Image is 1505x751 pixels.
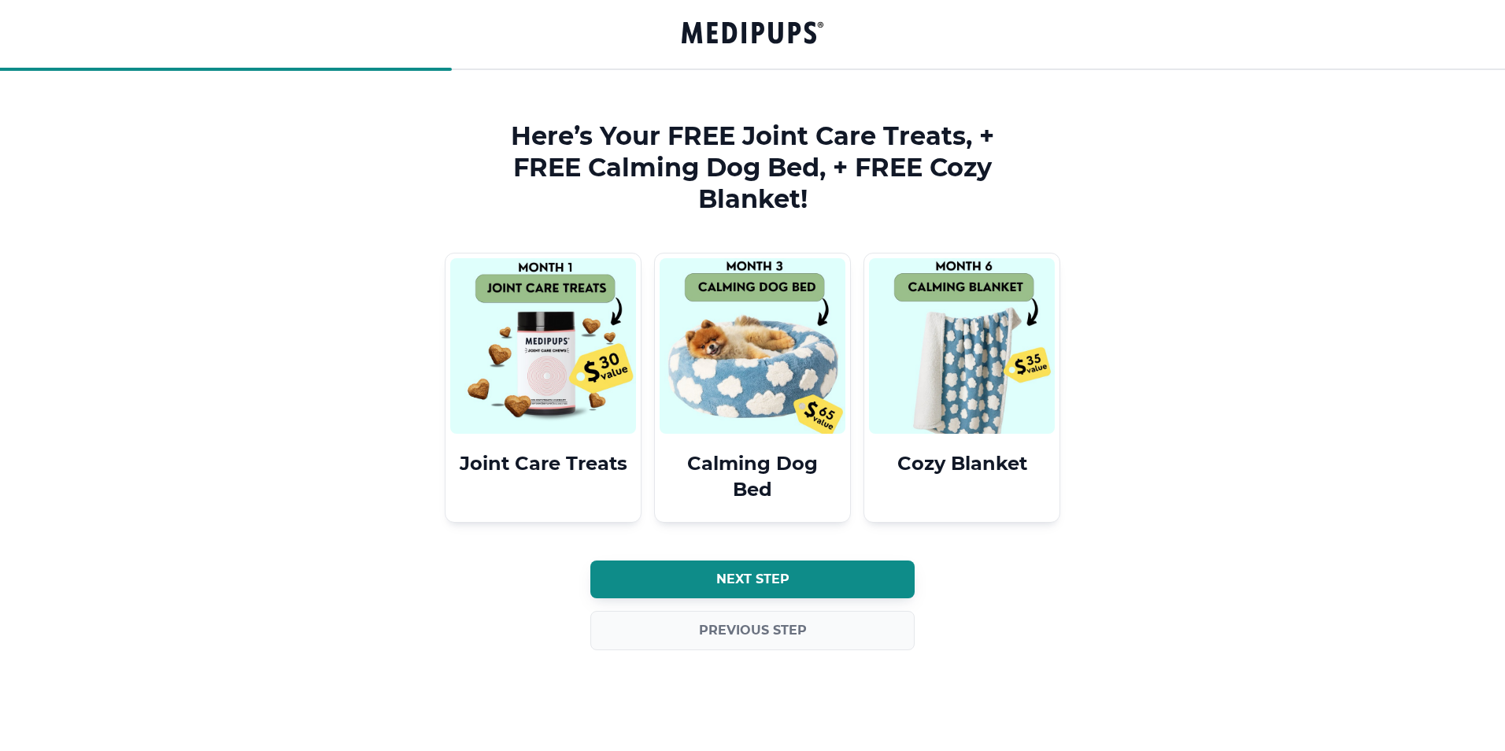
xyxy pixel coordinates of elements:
span: Next step [716,572,789,587]
h4: Joint Care Treats [458,450,628,476]
h3: Here’s Your FREE Joint Care Treats, + FREE Calming Dog Bed, + FREE Cozy Blanket! [487,120,1019,215]
img: Cozy Blanket [869,258,1055,434]
h4: Calming Dog Bed [667,450,838,502]
button: Next step [590,560,915,598]
a: Groove [682,18,823,50]
img: Calming Dog Bed [660,258,845,434]
h4: Cozy Blanket [877,450,1047,476]
button: Previous step [590,611,915,650]
span: Previous step [699,623,807,638]
img: Joint Care Treats [450,258,636,434]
